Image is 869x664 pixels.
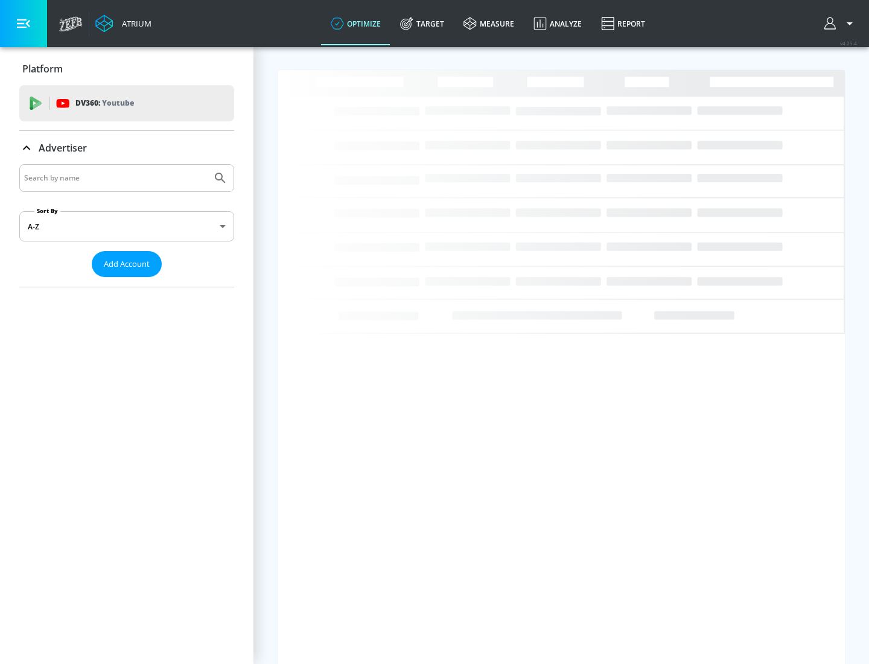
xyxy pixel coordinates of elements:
[19,277,234,287] nav: list of Advertiser
[454,2,524,45] a: measure
[591,2,655,45] a: Report
[19,164,234,287] div: Advertiser
[19,85,234,121] div: DV360: Youtube
[390,2,454,45] a: Target
[24,170,207,186] input: Search by name
[75,97,134,110] p: DV360:
[102,97,134,109] p: Youtube
[19,211,234,241] div: A-Z
[39,141,87,155] p: Advertiser
[95,14,151,33] a: Atrium
[19,52,234,86] div: Platform
[321,2,390,45] a: optimize
[524,2,591,45] a: Analyze
[117,18,151,29] div: Atrium
[34,207,60,215] label: Sort By
[19,131,234,165] div: Advertiser
[22,62,63,75] p: Platform
[840,40,857,46] span: v 4.25.4
[92,251,162,277] button: Add Account
[104,257,150,271] span: Add Account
